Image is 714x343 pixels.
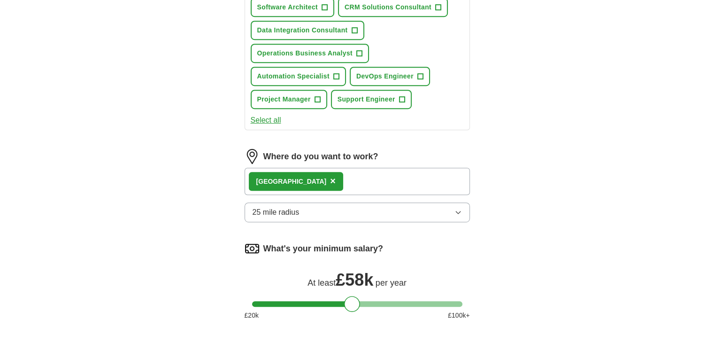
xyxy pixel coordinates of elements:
[257,2,318,12] span: Software Architect
[253,207,299,218] span: 25 mile radius
[251,67,346,86] button: Automation Specialist
[257,25,348,35] span: Data Integration Consultant
[338,94,395,104] span: Support Engineer
[256,177,327,187] div: [GEOGRAPHIC_DATA]
[356,71,414,81] span: DevOps Engineer
[376,278,407,288] span: per year
[331,90,412,109] button: Support Engineer
[257,48,353,58] span: Operations Business Analyst
[245,149,260,164] img: location.png
[330,176,336,186] span: ×
[350,67,430,86] button: DevOps Engineer
[257,71,330,81] span: Automation Specialist
[330,174,336,188] button: ×
[251,115,281,126] button: Select all
[251,44,369,63] button: Operations Business Analyst
[448,311,469,320] span: £ 100 k+
[263,150,378,163] label: Where do you want to work?
[257,94,311,104] span: Project Manager
[245,241,260,256] img: salary.png
[336,270,373,289] span: £ 58k
[251,90,327,109] button: Project Manager
[245,203,470,222] button: 25 mile radius
[251,21,364,40] button: Data Integration Consultant
[345,2,431,12] span: CRM Solutions Consultant
[307,278,336,288] span: At least
[245,311,259,320] span: £ 20 k
[263,242,383,255] label: What's your minimum salary?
